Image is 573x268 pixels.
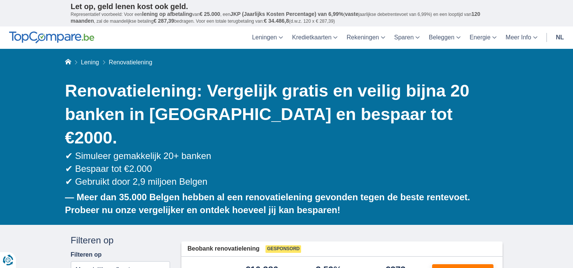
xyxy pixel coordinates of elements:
div: ✔ Simuleer gemakkelijk 20+ banken ✔ Bespaar tot €2.000 ✔ Gebruikt door 2,9 miljoen Belgen [65,150,503,189]
span: lening op afbetaling [142,11,192,17]
p: Representatief voorbeeld: Voor een van , een ( jaarlijkse debetrentevoet van 6,99%) en een loopti... [71,11,503,25]
div: Filteren op [71,234,170,247]
a: Leningen [247,26,287,49]
span: JKP (Jaarlijks Kosten Percentage) van 6,99% [230,11,343,17]
p: Let op, geld lenen kost ook geld. [71,2,503,11]
span: vaste [345,11,359,17]
span: € 34.486,8 [264,18,289,24]
span: Renovatielening [109,59,152,65]
a: Lening [81,59,99,65]
span: € 25.000 [200,11,220,17]
a: Beleggen [424,26,465,49]
b: — Meer dan 35.000 Belgen hebben al een renovatielening gevonden tegen de beste rentevoet. Probeer... [65,192,470,215]
h1: Renovatielening: Vergelijk gratis en veilig bijna 20 banken in [GEOGRAPHIC_DATA] en bespaar tot €... [65,79,503,150]
span: Gesponsord [265,245,301,253]
a: Kredietkaarten [287,26,342,49]
a: Energie [465,26,501,49]
a: nl [551,26,568,49]
a: Sparen [390,26,425,49]
label: Filteren op [71,251,102,258]
a: Home [65,59,71,65]
span: 120 maanden [71,11,481,24]
span: Beobank renovatielening [187,245,259,253]
span: € 287,39 [153,18,174,24]
img: TopCompare [9,31,94,44]
a: Meer Info [501,26,542,49]
a: Rekeningen [342,26,389,49]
